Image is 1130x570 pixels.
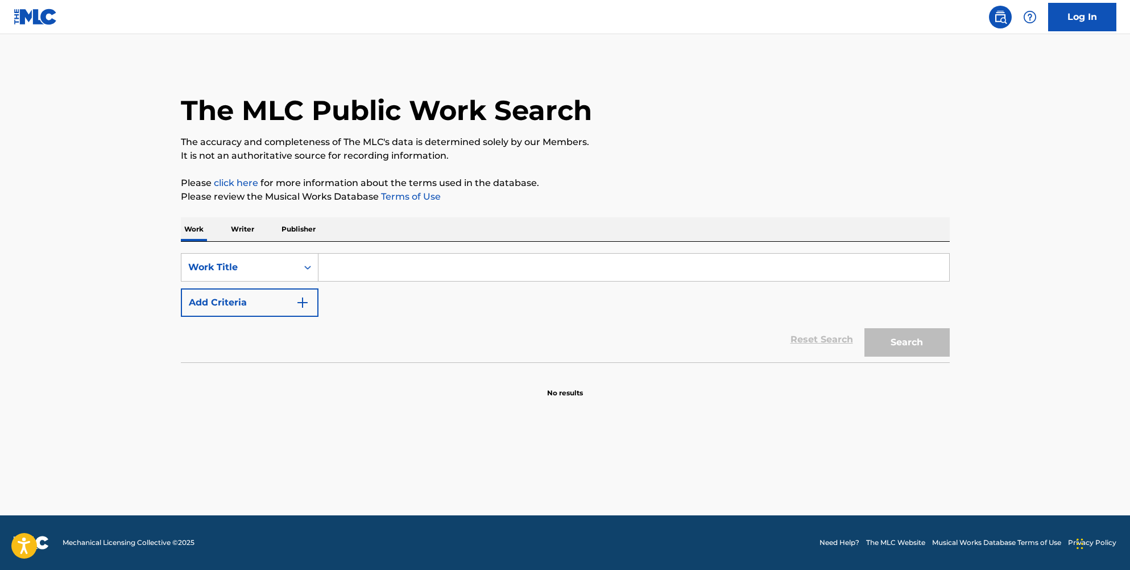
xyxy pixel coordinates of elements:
[181,93,592,127] h1: The MLC Public Work Search
[1019,6,1041,28] div: Help
[14,9,57,25] img: MLC Logo
[227,217,258,241] p: Writer
[547,374,583,398] p: No results
[1048,3,1116,31] a: Log In
[819,538,859,548] a: Need Help?
[181,176,950,190] p: Please for more information about the terms used in the database.
[296,296,309,309] img: 9d2ae6d4665cec9f34b9.svg
[181,288,318,317] button: Add Criteria
[181,149,950,163] p: It is not an authoritative source for recording information.
[63,538,194,548] span: Mechanical Licensing Collective © 2025
[989,6,1012,28] a: Public Search
[1068,538,1116,548] a: Privacy Policy
[866,538,925,548] a: The MLC Website
[1023,10,1037,24] img: help
[181,253,950,362] form: Search Form
[379,191,441,202] a: Terms of Use
[214,177,258,188] a: click here
[181,217,207,241] p: Work
[994,10,1007,24] img: search
[278,217,319,241] p: Publisher
[1077,527,1083,561] div: Drag
[932,538,1061,548] a: Musical Works Database Terms of Use
[181,135,950,149] p: The accuracy and completeness of The MLC's data is determined solely by our Members.
[188,261,291,274] div: Work Title
[181,190,950,204] p: Please review the Musical Works Database
[14,536,49,550] img: logo
[1073,515,1130,570] iframe: Chat Widget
